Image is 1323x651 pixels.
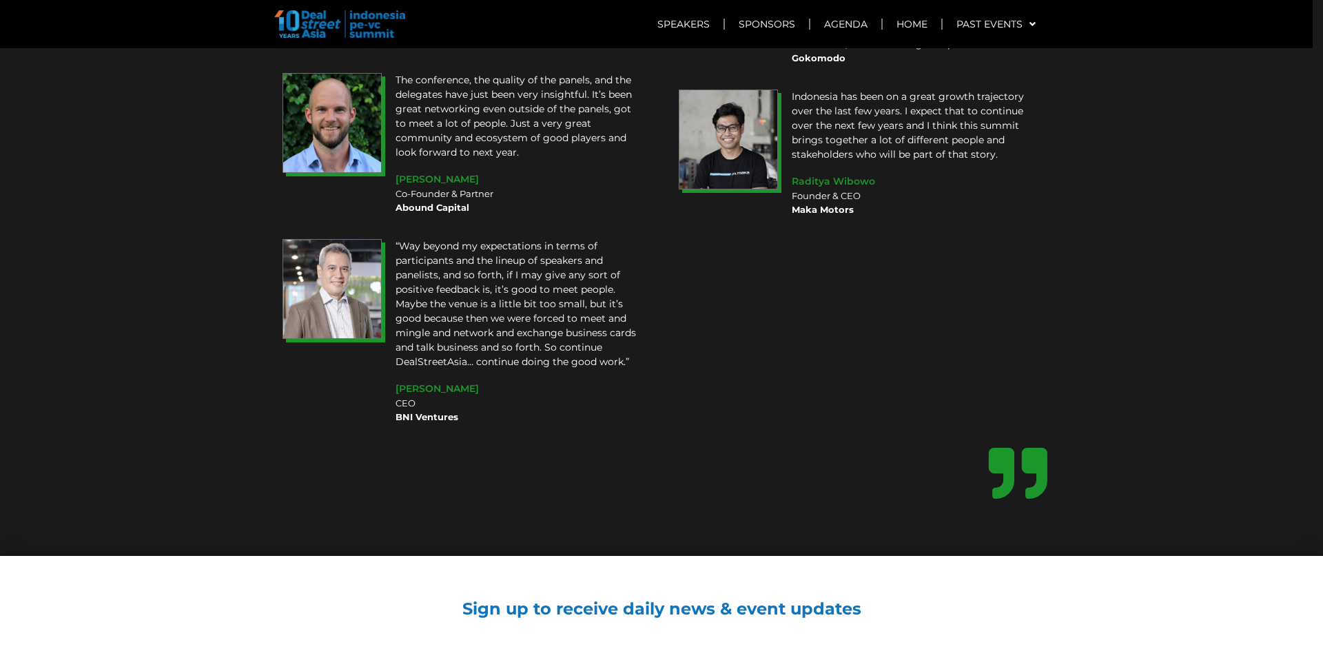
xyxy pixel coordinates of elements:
[396,397,644,424] div: CEO
[283,73,382,172] img: Jared Baragar
[396,173,479,185] span: [PERSON_NAME]
[396,239,644,369] p: “Way beyond my expectations in terms of participants and the lineup of speakers and panelists, an...
[396,202,469,213] b: Abound Capital
[644,8,724,40] a: Speakers
[396,187,644,214] div: Co-Founder & Partner
[883,8,941,40] a: Home
[792,189,1040,216] div: Founder & CEO
[396,73,644,160] p: The conference, the quality of the panels, and the delegates have just been very insightful. It’s...
[679,90,778,189] img: Raditya Wibowo
[792,90,1040,162] p: Indonesia has been on a great growth trajectory over the last few years. I expect that to continu...
[810,8,881,40] a: Agenda
[792,52,845,63] b: Gokomodo
[943,8,1049,40] a: Past Events
[792,38,1040,65] div: Co-Founder, Chief Marketing & Corporate Affairs
[283,239,382,338] img: eddi danusaputro
[462,599,861,619] a: Sign up to receive daily news & event updates
[396,411,458,422] b: BNI Ventures
[396,382,479,395] span: [PERSON_NAME]
[792,175,875,187] span: Raditya Wibowo
[792,204,854,215] b: Maka Motors
[725,8,809,40] a: Sponsors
